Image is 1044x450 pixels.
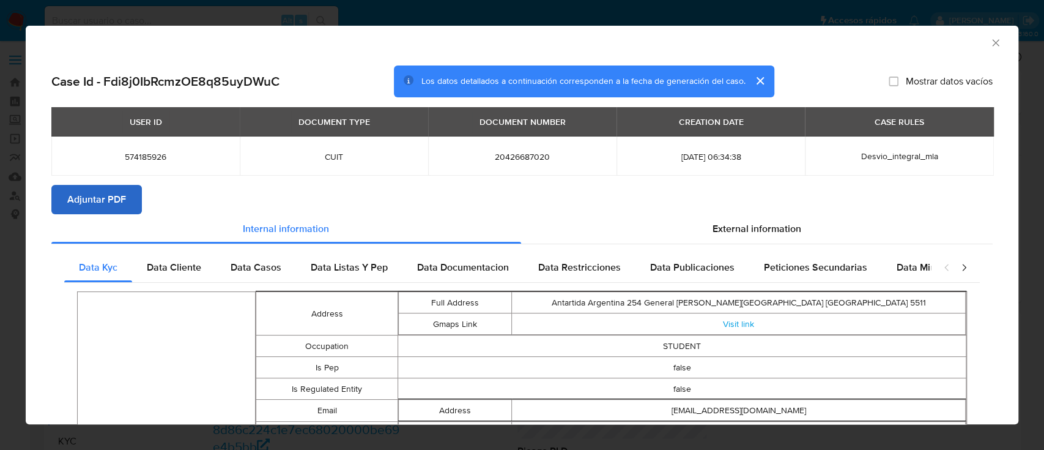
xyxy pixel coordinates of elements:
[538,260,621,274] span: Data Restricciones
[67,186,126,213] span: Adjuntar PDF
[398,357,966,378] td: false
[79,260,117,274] span: Data Kyc
[64,253,931,282] div: Detailed internal info
[399,292,512,313] td: Full Address
[990,37,1001,48] button: Cerrar ventana
[256,400,398,422] td: Email
[671,111,750,132] div: CREATION DATE
[650,260,735,274] span: Data Publicaciones
[897,260,964,274] span: Data Minoridad
[26,26,1018,424] div: closure-recommendation-modal
[243,222,329,236] span: Internal information
[421,75,745,88] span: Los datos detallados a continuación corresponden a la fecha de generación del caso.
[399,400,512,421] td: Address
[861,150,938,162] span: Desvio_integral_mla
[443,151,602,162] span: 20426687020
[291,111,377,132] div: DOCUMENT TYPE
[417,260,509,274] span: Data Documentacion
[51,185,142,214] button: Adjuntar PDF
[472,111,573,132] div: DOCUMENT NUMBER
[51,214,993,244] div: Detailed info
[256,378,398,400] td: Is Regulated Entity
[254,151,413,162] span: CUIT
[764,260,867,274] span: Peticiones Secundarias
[745,66,774,96] button: cerrar
[231,260,281,274] span: Data Casos
[713,222,801,236] span: External information
[723,318,754,330] a: Visit link
[889,77,898,86] input: Mostrar datos vacíos
[311,260,388,274] span: Data Listas Y Pep
[256,292,398,336] td: Address
[867,111,931,132] div: CASE RULES
[256,336,398,357] td: Occupation
[512,400,966,421] td: [EMAIL_ADDRESS][DOMAIN_NAME]
[256,357,398,378] td: Is Pep
[512,292,966,313] td: Antartida Argentina 254 General [PERSON_NAME][GEOGRAPHIC_DATA] [GEOGRAPHIC_DATA] 5511
[398,336,966,357] td: STUDENT
[122,111,169,132] div: USER ID
[147,260,201,274] span: Data Cliente
[906,75,993,88] span: Mostrar datos vacíos
[399,422,512,443] td: Type
[399,313,512,335] td: Gmaps Link
[66,151,225,162] span: 574185926
[398,378,966,400] td: false
[512,422,966,443] td: CUIT
[51,73,280,89] h2: Case Id - Fdi8j0IbRcmzOE8q85uyDWuC
[631,151,790,162] span: [DATE] 06:34:38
